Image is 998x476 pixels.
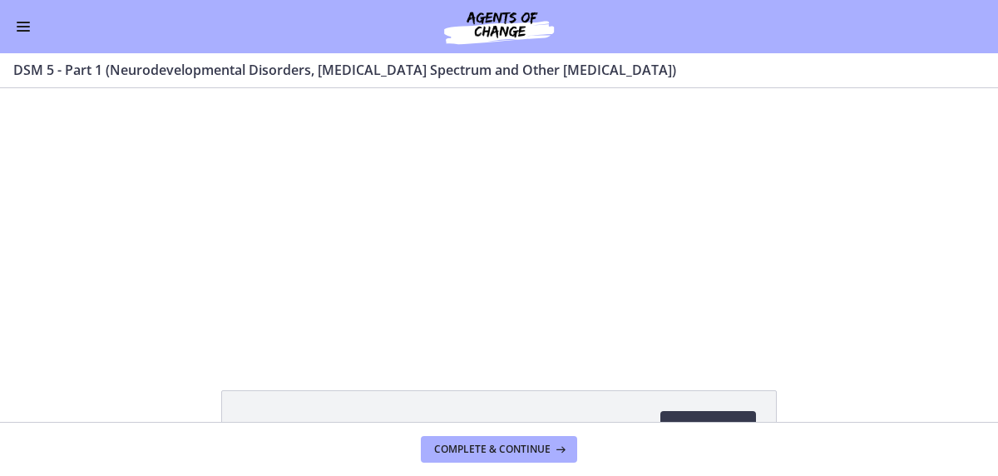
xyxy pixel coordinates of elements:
button: Enable menu [13,17,33,37]
a: Download [660,411,756,444]
button: Complete & continue [421,436,577,463]
h3: DSM 5 - Part 1 (Neurodevelopmental Disorders, [MEDICAL_DATA] Spectrum and Other [MEDICAL_DATA]) [13,60,965,80]
span: Download [674,418,743,438]
img: Agents of Change Social Work Test Prep [399,7,599,47]
span: 1-DSM5-Neurodevelopmental Disorders [242,418,497,438]
span: Complete & continue [434,443,551,456]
